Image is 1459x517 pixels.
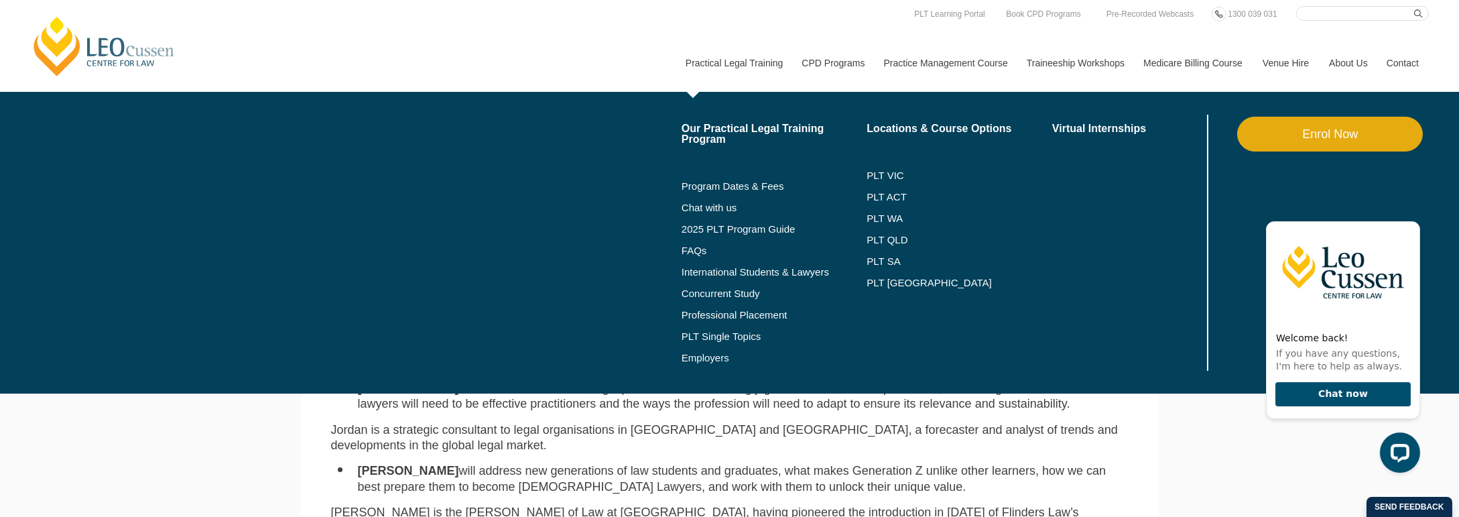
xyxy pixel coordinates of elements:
[682,245,867,256] a: FAQs
[867,192,1052,203] a: PLT ACT
[1133,34,1253,92] a: Medicare Billing Course
[1103,7,1198,21] a: Pre-Recorded Webcasts
[682,288,867,299] a: Concurrent Study
[358,464,459,477] strong: [PERSON_NAME]
[358,381,1129,412] li: will address the future of legal practice in an increasingly global and AI enabled profession, di...
[867,213,1019,224] a: PLT WA
[676,34,792,92] a: Practical Legal Training
[1253,34,1319,92] a: Venue Hire
[358,382,459,395] strong: [PERSON_NAME]
[867,170,1052,181] a: PLT VIC
[1017,34,1133,92] a: Traineeship Workshops
[867,235,1052,245] a: PLT QLD
[30,15,178,78] a: [PERSON_NAME] Centre for Law
[1255,198,1425,483] iframe: LiveChat chat widget
[331,422,1129,454] p: Jordan is a strategic consultant to legal organisations in [GEOGRAPHIC_DATA] and [GEOGRAPHIC_DATA...
[867,278,1052,288] a: PLT [GEOGRAPHIC_DATA]
[1224,7,1280,21] a: 1300 039 031
[867,123,1052,134] a: Locations & Course Options
[867,256,1052,267] a: PLT SA
[1003,7,1084,21] a: Book CPD Programs
[1237,117,1423,152] a: Enrol Now
[682,353,867,363] a: Employers
[682,123,867,145] a: Our Practical Legal Training Program
[1228,9,1277,19] span: 1300 039 031
[682,224,834,235] a: 2025 PLT Program Guide
[682,331,867,342] a: PLT Single Topics
[358,463,1129,495] li: will address new generations of law students and graduates, what makes Generation Z unlike other ...
[682,203,867,213] a: Chat with us
[1052,123,1204,134] a: Virtual Internships
[874,34,1017,92] a: Practice Management Course
[1377,34,1429,92] a: Contact
[1319,34,1377,92] a: About Us
[911,7,989,21] a: PLT Learning Portal
[682,310,867,321] a: Professional Placement
[682,267,867,278] a: International Students & Lawyers
[682,181,867,192] a: Program Dates & Fees
[791,34,873,92] a: CPD Programs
